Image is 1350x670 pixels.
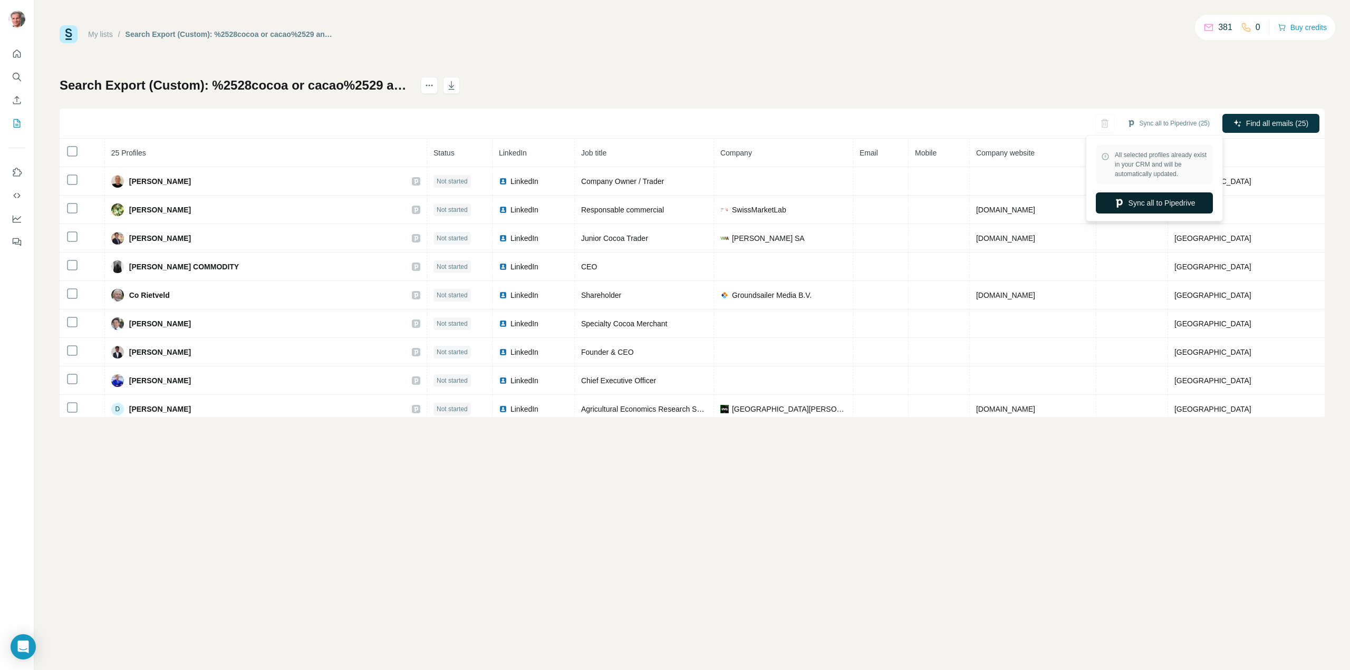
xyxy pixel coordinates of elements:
[111,289,124,302] img: Avatar
[860,149,878,157] span: Email
[60,25,78,43] img: Surfe Logo
[581,405,720,413] span: Agricultural Economics Research Scientist
[720,291,729,299] img: company-logo
[976,234,1035,242] span: [DOMAIN_NAME]
[129,290,170,300] span: Co Rietveld
[1174,234,1251,242] span: [GEOGRAPHIC_DATA]
[732,290,812,300] span: Groundsailer Media B.V.
[1174,319,1251,328] span: [GEOGRAPHIC_DATA]
[8,91,25,110] button: Enrich CSV
[129,375,191,386] span: [PERSON_NAME]
[8,186,25,205] button: Use Surfe API
[111,260,124,273] img: Avatar
[129,347,191,357] span: [PERSON_NAME]
[111,232,124,245] img: Avatar
[111,317,124,330] img: Avatar
[499,405,507,413] img: LinkedIn logo
[111,346,124,358] img: Avatar
[510,261,538,272] span: LinkedIn
[510,347,538,357] span: LinkedIn
[1115,150,1208,179] span: All selected profiles already exist in your CRM and will be automatically updated.
[510,205,538,215] span: LinkedIn
[437,347,468,357] span: Not started
[437,234,468,243] span: Not started
[126,29,335,40] div: Search Export (Custom): %2528cocoa or cacao%2529 and %2528trader or trading%2529 - [DATE] 13:09
[111,149,146,157] span: 25 Profiles
[581,263,597,271] span: CEO
[581,149,606,157] span: Job title
[437,376,468,385] span: Not started
[1096,192,1213,213] button: Sync all to Pipedrive
[510,318,538,329] span: LinkedIn
[111,175,124,188] img: Avatar
[1120,115,1217,131] button: Sync all to Pipedrive (25)
[8,209,25,228] button: Dashboard
[8,114,25,133] button: My lists
[129,318,191,329] span: [PERSON_NAME]
[1278,20,1327,35] button: Buy credits
[499,319,507,328] img: LinkedIn logo
[510,404,538,414] span: LinkedIn
[581,319,667,328] span: Specialty Cocoa Merchant
[499,376,507,385] img: LinkedIn logo
[111,203,124,216] img: Avatar
[421,77,438,94] button: actions
[499,234,507,242] img: LinkedIn logo
[732,205,786,215] span: SwissMarketLab
[581,206,664,214] span: Responsable commercial
[437,205,468,215] span: Not started
[1246,118,1308,129] span: Find all emails (25)
[129,205,191,215] span: [PERSON_NAME]
[581,291,621,299] span: Shareholder
[499,149,527,157] span: LinkedIn
[129,176,191,187] span: [PERSON_NAME]
[437,319,468,328] span: Not started
[437,177,468,186] span: Not started
[510,233,538,244] span: LinkedIn
[88,30,113,38] a: My lists
[581,177,664,186] span: Company Owner / Trader
[129,233,191,244] span: [PERSON_NAME]
[976,405,1035,413] span: [DOMAIN_NAME]
[581,376,656,385] span: Chief Executive Officer
[1218,21,1232,34] p: 381
[581,234,648,242] span: Junior Cocoa Trader
[732,233,805,244] span: [PERSON_NAME] SA
[8,232,25,251] button: Feedback
[510,290,538,300] span: LinkedIn
[915,149,937,157] span: Mobile
[437,262,468,271] span: Not started
[111,374,124,387] img: Avatar
[1222,114,1319,133] button: Find all emails (25)
[510,375,538,386] span: LinkedIn
[437,404,468,414] span: Not started
[8,67,25,86] button: Search
[1256,21,1260,34] p: 0
[1174,376,1251,385] span: [GEOGRAPHIC_DATA]
[720,207,729,211] img: company-logo
[976,291,1035,299] span: [DOMAIN_NAME]
[499,348,507,356] img: LinkedIn logo
[510,176,538,187] span: LinkedIn
[118,29,120,40] li: /
[11,634,36,659] div: Open Intercom Messenger
[8,163,25,182] button: Use Surfe on LinkedIn
[976,206,1035,214] span: [DOMAIN_NAME]
[1174,405,1251,413] span: [GEOGRAPHIC_DATA]
[720,405,729,413] img: company-logo
[129,404,191,414] span: [PERSON_NAME]
[720,149,752,157] span: Company
[1174,291,1251,299] span: [GEOGRAPHIC_DATA]
[499,177,507,186] img: LinkedIn logo
[111,403,124,415] div: D
[499,291,507,299] img: LinkedIn logo
[499,263,507,271] img: LinkedIn logo
[437,290,468,300] span: Not started
[499,206,507,214] img: LinkedIn logo
[732,404,846,414] span: [GEOGRAPHIC_DATA][PERSON_NAME]
[1174,348,1251,356] span: [GEOGRAPHIC_DATA]
[8,11,25,27] img: Avatar
[60,77,411,94] h1: Search Export (Custom): %2528cocoa or cacao%2529 and %2528trader or trading%2529 - [DATE] 13:09
[129,261,239,272] span: [PERSON_NAME] COMMODITY
[581,348,634,356] span: Founder & CEO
